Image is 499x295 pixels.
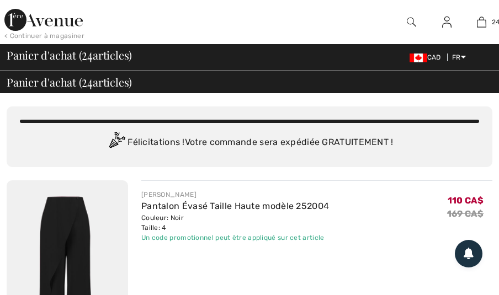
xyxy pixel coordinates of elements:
[410,53,427,62] img: Canadian Dollar
[82,74,93,88] span: 24
[4,31,84,41] div: < Continuer à magasiner
[7,77,132,88] span: Panier d'achat ( articles)
[20,132,479,154] div: Félicitations ! Votre commande sera expédiée GRATUITEMENT !
[141,201,329,211] a: Pantalon Évasé Taille Haute modèle 252004
[407,15,416,29] img: recherche
[105,132,128,154] img: Congratulation2.svg
[447,208,484,219] s: 169 CA$
[477,15,486,29] img: Mon panier
[4,9,83,31] img: 1ère Avenue
[410,53,445,61] span: CAD
[452,53,466,61] span: FR
[442,15,452,29] img: Mes infos
[141,213,329,233] div: Couleur: Noir Taille: 4
[7,50,132,61] span: Panier d'achat ( articles)
[82,47,93,61] span: 24
[141,233,329,243] div: Un code promotionnel peut être appliqué sur cet article
[141,190,329,200] div: [PERSON_NAME]
[465,15,498,29] a: 24
[448,191,484,206] span: 110 CA$
[433,15,460,29] a: Se connecter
